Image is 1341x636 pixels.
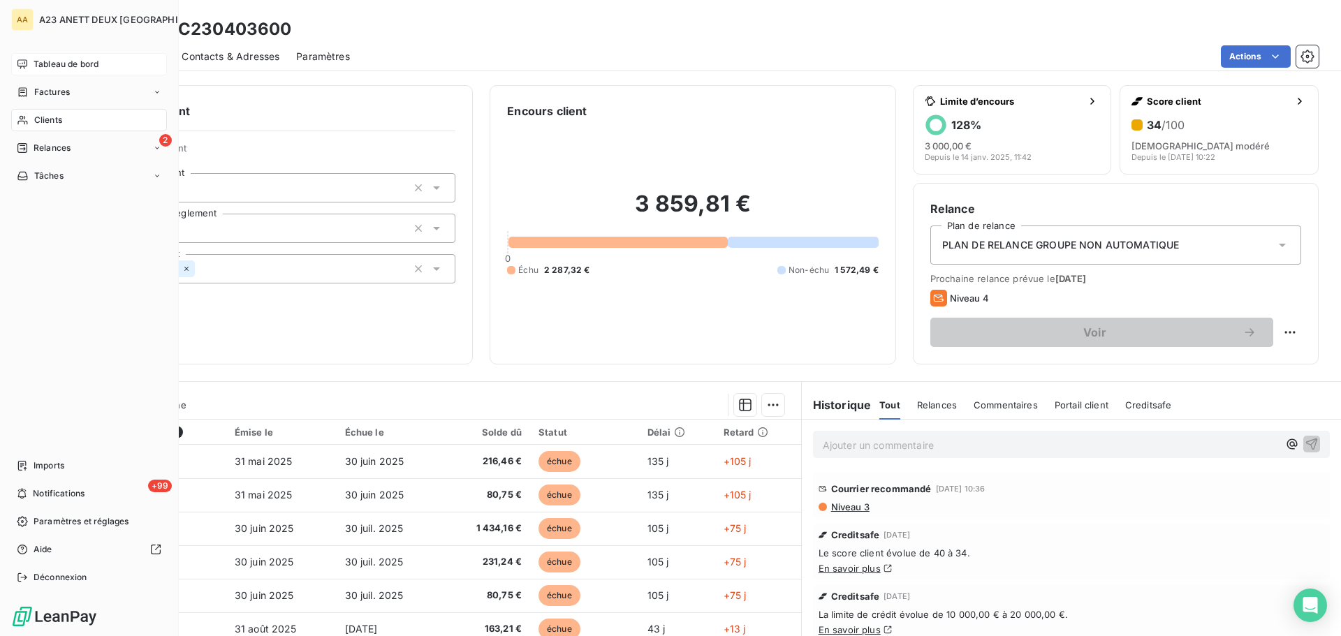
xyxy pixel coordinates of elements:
span: +75 j [724,589,747,601]
span: Notifications [33,487,85,500]
h6: 34 [1147,118,1185,132]
div: Statut [538,427,631,438]
span: [DATE] [884,531,910,539]
span: +99 [148,480,172,492]
span: Propriétés Client [112,142,455,162]
span: Courrier recommandé [831,483,932,494]
span: Niveau 3 [830,501,870,512]
span: 30 juin 2025 [345,489,404,501]
div: Délai [647,427,707,438]
h6: Relance [930,200,1301,217]
span: Déconnexion [34,571,87,584]
span: Factures [34,86,70,98]
h3: MC2 - C230403600 [123,17,291,42]
span: 30 juil. 2025 [345,522,404,534]
span: Paramètres [296,50,350,64]
span: Tâches [34,170,64,182]
span: [DATE] [345,623,378,635]
span: échue [538,451,580,472]
button: Score client34/100[DEMOGRAPHIC_DATA] modéréDepuis le [DATE] 10:22 [1120,85,1319,175]
span: 105 j [647,522,669,534]
div: AA [11,8,34,31]
h6: Informations client [85,103,455,119]
img: Logo LeanPay [11,605,98,628]
span: Limite d’encours [940,96,1082,107]
span: Creditsafe [1125,399,1172,411]
span: 30 juil. 2025 [345,556,404,568]
span: A23 ANETT DEUX [GEOGRAPHIC_DATA] [39,14,216,25]
span: [DATE] 10:36 [936,485,985,493]
span: Tout [879,399,900,411]
span: 30 juil. 2025 [345,589,404,601]
span: échue [538,518,580,539]
span: Prochaine relance prévue le [930,273,1301,284]
span: 135 j [647,455,669,467]
span: +105 j [724,455,752,467]
div: Émise le [235,427,328,438]
input: Ajouter une valeur [195,262,206,275]
span: 80,75 € [451,589,522,602]
button: Limite d’encours128%3 000,00 €Depuis le 14 janv. 2025, 11:42 [913,85,1112,175]
span: 0 [505,253,511,264]
span: 105 j [647,589,669,601]
span: +105 j [724,489,752,501]
h6: 128 % [951,118,981,132]
span: 2 287,32 € [544,264,590,276]
span: [DEMOGRAPHIC_DATA] modéré [1131,140,1270,151]
span: [DATE] [884,592,910,600]
span: Non-échu [789,264,829,276]
span: 105 j [647,556,669,568]
div: Solde dû [451,427,522,438]
span: 30 juin 2025 [235,589,294,601]
span: 30 juin 2025 [345,455,404,467]
span: Portail client [1055,399,1108,411]
span: Relances [34,142,71,154]
span: 31 août 2025 [235,623,297,635]
span: Clients [34,114,62,126]
span: 2 [159,134,172,147]
span: Niveau 4 [950,293,989,304]
span: Paramètres et réglages [34,515,129,528]
span: 3 000,00 € [925,140,972,151]
span: PLAN DE RELANCE GROUPE NON AUTOMATIQUE [942,238,1180,252]
h6: Historique [802,397,872,413]
span: +13 j [724,623,746,635]
span: Depuis le [DATE] 10:22 [1131,153,1215,161]
span: échue [538,485,580,505]
span: /100 [1162,118,1185,132]
h2: 3 859,81 € [507,190,878,232]
a: Aide [11,538,167,561]
span: Score client [1147,96,1289,107]
span: Commentaires [974,399,1038,411]
span: Aide [34,543,52,556]
span: échue [538,585,580,606]
span: 163,21 € [451,622,522,636]
span: Creditsafe [831,529,880,540]
h6: Encours client [507,103,587,119]
span: [DATE] [1055,273,1087,284]
span: Contacts & Adresses [182,50,279,64]
div: Échue le [345,427,434,438]
span: 31 mai 2025 [235,455,293,467]
span: échue [538,552,580,572]
span: 135 j [647,489,669,501]
span: +75 j [724,556,747,568]
span: Échu [518,264,538,276]
span: 30 juin 2025 [235,522,294,534]
div: Retard [724,427,793,438]
span: Voir [947,327,1243,338]
span: 31 mai 2025 [235,489,293,501]
button: Voir [930,318,1273,347]
div: Open Intercom Messenger [1294,589,1327,622]
span: Relances [917,399,957,411]
span: 1 572,49 € [835,264,879,276]
span: 231,24 € [451,555,522,569]
span: La limite de crédit évolue de 10 000,00 € à 20 000,00 €. [819,609,1324,620]
button: Actions [1221,45,1291,68]
a: En savoir plus [819,624,881,635]
span: 30 juin 2025 [235,556,294,568]
span: Le score client évolue de 40 à 34. [819,547,1324,559]
a: En savoir plus [819,563,881,574]
span: Imports [34,459,64,472]
span: Creditsafe [831,591,880,602]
